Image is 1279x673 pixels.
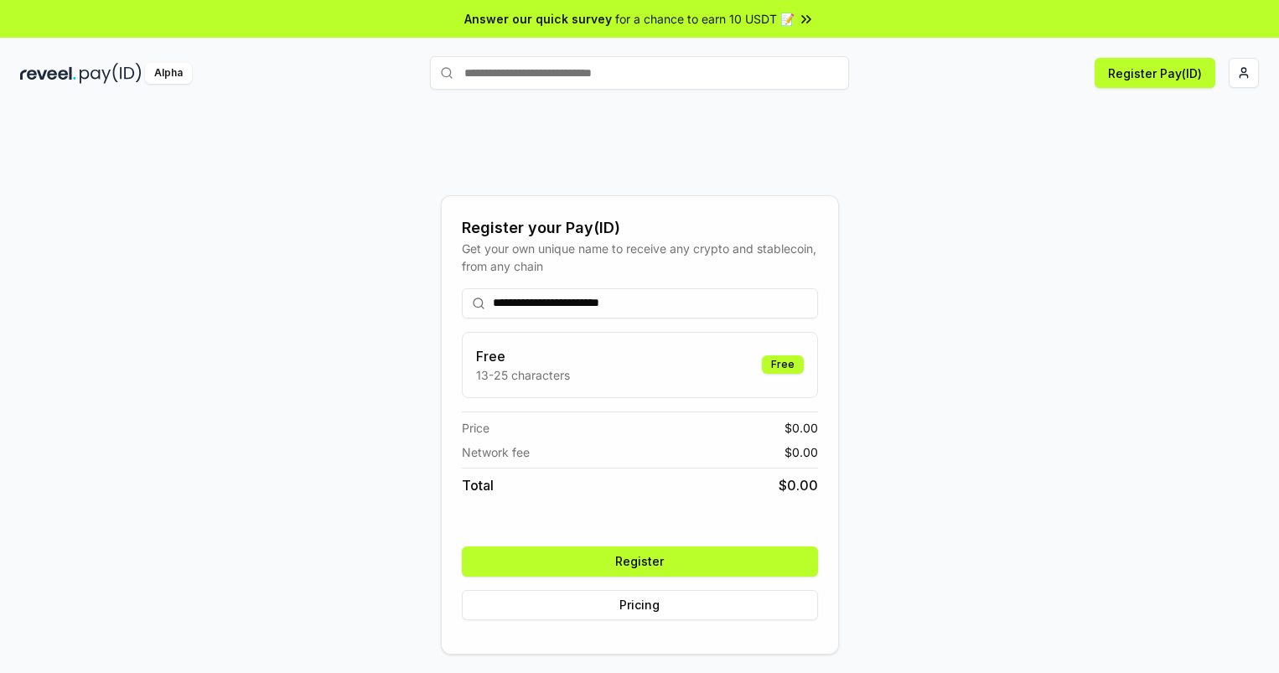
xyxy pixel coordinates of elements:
[462,240,818,275] div: Get your own unique name to receive any crypto and stablecoin, from any chain
[779,475,818,495] span: $ 0.00
[762,355,804,374] div: Free
[464,10,612,28] span: Answer our quick survey
[784,419,818,437] span: $ 0.00
[476,366,570,384] p: 13-25 characters
[20,63,76,84] img: reveel_dark
[462,443,530,461] span: Network fee
[462,546,818,577] button: Register
[80,63,142,84] img: pay_id
[462,475,494,495] span: Total
[476,346,570,366] h3: Free
[462,419,489,437] span: Price
[145,63,192,84] div: Alpha
[462,216,818,240] div: Register your Pay(ID)
[462,590,818,620] button: Pricing
[784,443,818,461] span: $ 0.00
[615,10,795,28] span: for a chance to earn 10 USDT 📝
[1095,58,1215,88] button: Register Pay(ID)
